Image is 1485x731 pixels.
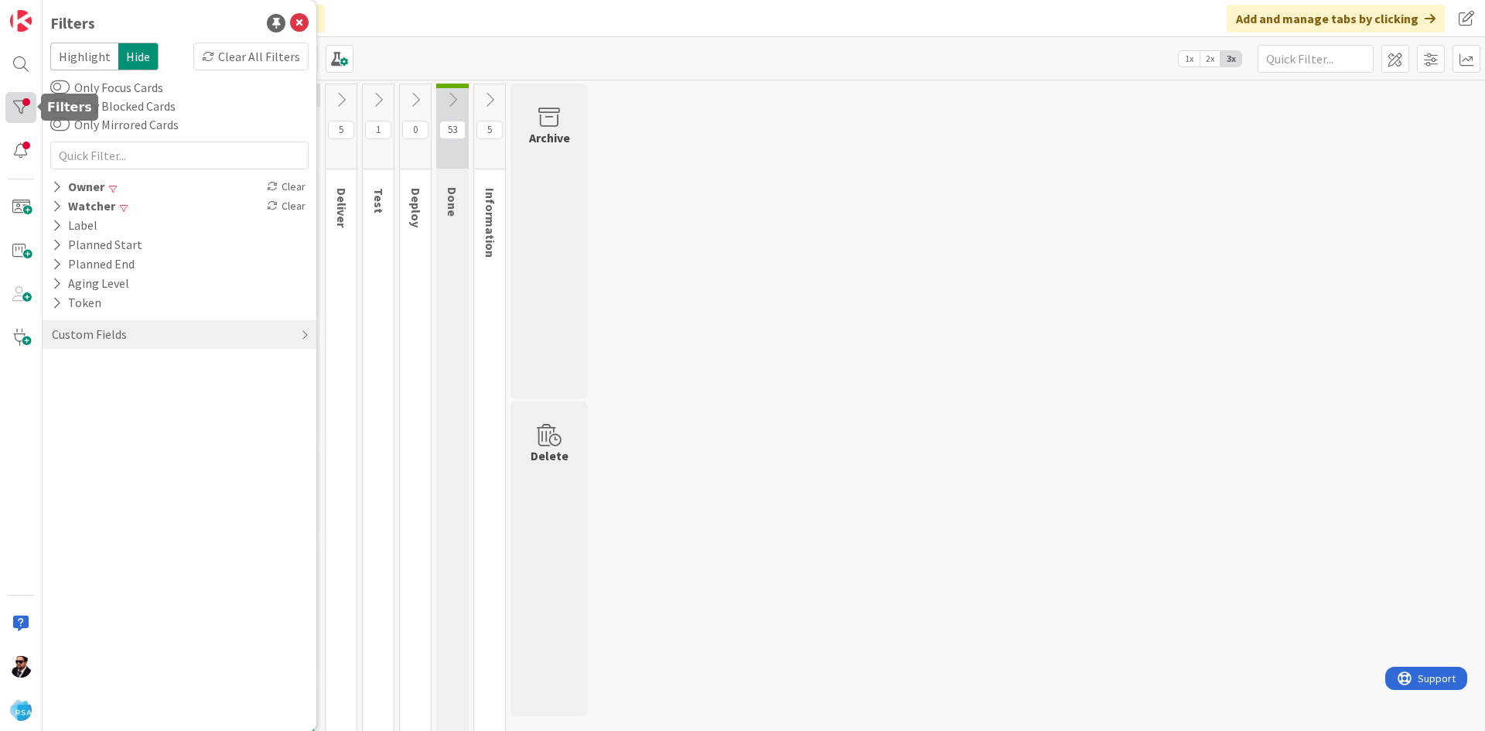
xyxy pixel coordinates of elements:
input: Quick Filter... [1258,45,1374,73]
input: Quick Filter... [50,142,309,169]
span: 53 [439,121,466,139]
span: Test [371,188,387,213]
img: Visit kanbanzone.com [10,10,32,32]
span: Information [483,188,498,258]
span: 5 [328,121,354,139]
span: Hide [118,43,159,70]
span: 1x [1179,51,1200,67]
span: Done [445,187,460,217]
span: 1 [365,121,391,139]
span: Highlight [50,43,118,70]
span: 3x [1220,51,1241,67]
div: Clear [264,177,309,196]
div: Aging Level [50,274,131,293]
label: Only Blocked Cards [50,97,176,115]
div: Delete [531,446,568,465]
div: Planned Start [50,235,144,254]
div: Watcher [50,196,117,216]
div: Add and manage tabs by clicking [1227,5,1445,32]
div: Label [50,216,99,235]
span: Deliver [334,188,350,227]
label: Only Focus Cards [50,78,163,97]
span: 5 [476,121,503,139]
div: Planned End [50,254,136,274]
span: 0 [402,121,428,139]
button: Only Mirrored Cards [50,117,70,132]
label: Only Mirrored Cards [50,115,179,134]
button: Only Focus Cards [50,80,70,95]
span: Support [32,2,70,21]
img: AC [10,656,32,678]
div: Owner [50,177,106,196]
div: Clear All Filters [193,43,309,70]
div: Clear [264,196,309,216]
div: Custom Fields [50,325,128,344]
span: 2x [1200,51,1220,67]
h5: Filters [47,100,92,114]
div: Token [50,293,103,313]
div: Filters [50,12,95,35]
img: avatar [10,699,32,721]
div: Archive [529,128,570,147]
span: Deploy [408,188,424,227]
